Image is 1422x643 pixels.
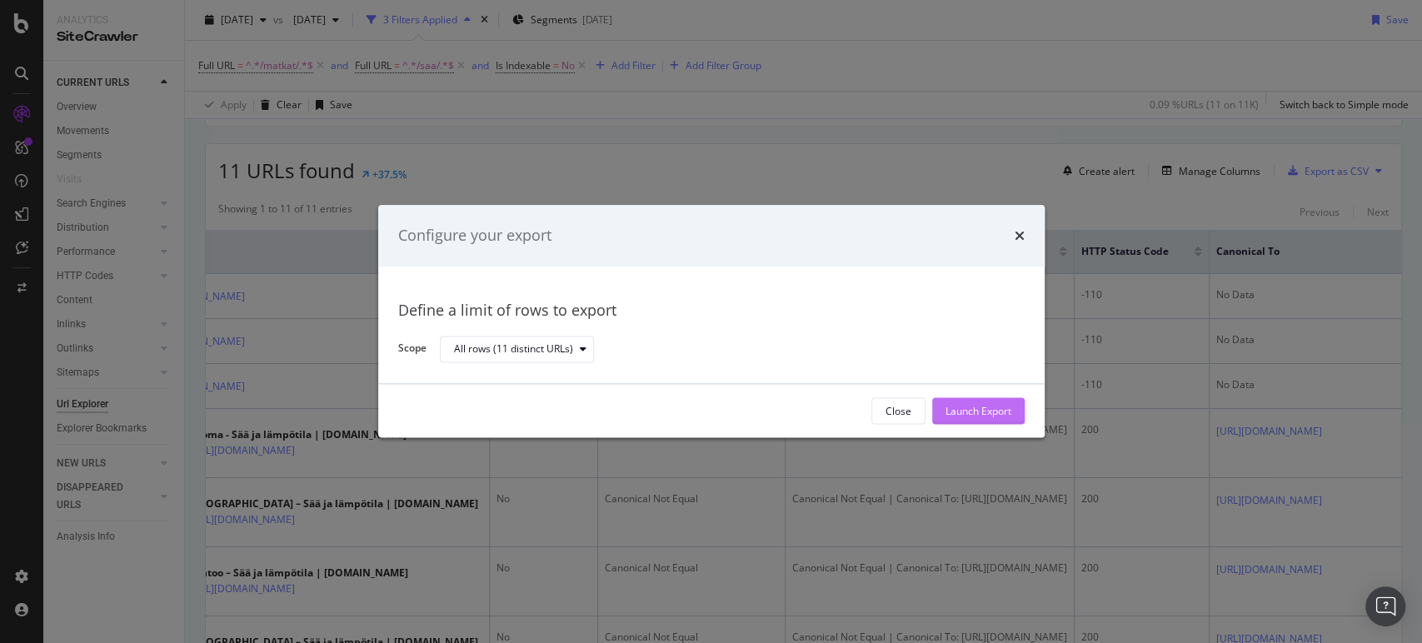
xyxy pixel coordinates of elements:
button: All rows (11 distinct URLs) [440,336,594,362]
div: All rows (11 distinct URLs) [454,344,573,354]
div: modal [378,205,1045,437]
div: Open Intercom Messenger [1365,586,1405,626]
button: Close [871,398,926,425]
div: Launch Export [946,404,1011,418]
div: Configure your export [398,225,551,247]
div: Close [886,404,911,418]
div: Define a limit of rows to export [398,300,1025,321]
label: Scope [398,341,427,360]
div: times [1015,225,1025,247]
button: Launch Export [932,398,1025,425]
